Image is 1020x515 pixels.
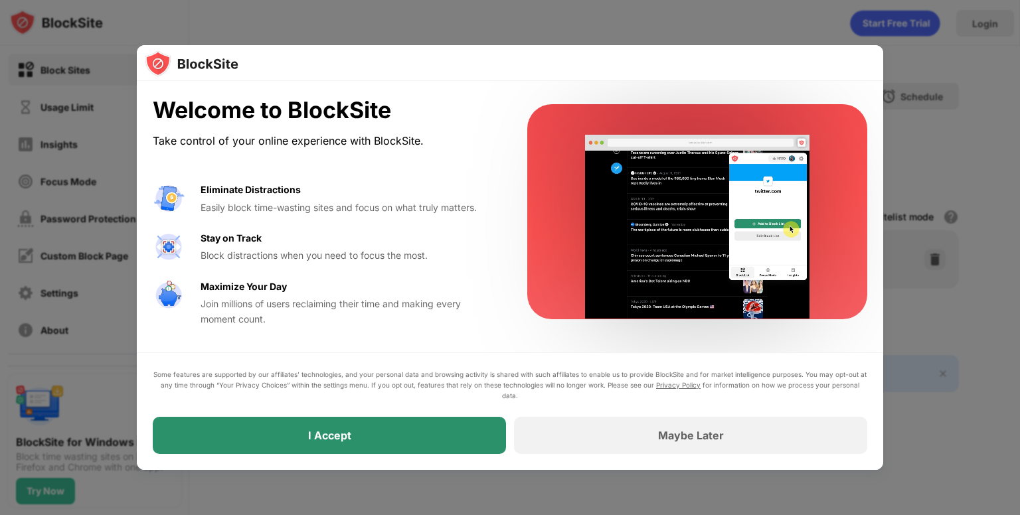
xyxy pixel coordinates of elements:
[153,231,185,263] img: value-focus.svg
[153,131,495,151] div: Take control of your online experience with BlockSite.
[658,429,724,442] div: Maybe Later
[145,50,238,77] img: logo-blocksite.svg
[201,200,495,215] div: Easily block time-wasting sites and focus on what truly matters.
[153,279,185,311] img: value-safe-time.svg
[153,97,495,124] div: Welcome to BlockSite
[308,429,351,442] div: I Accept
[656,381,701,389] a: Privacy Policy
[153,183,185,214] img: value-avoid-distractions.svg
[201,297,495,327] div: Join millions of users reclaiming their time and making every moment count.
[153,369,867,401] div: Some features are supported by our affiliates’ technologies, and your personal data and browsing ...
[201,279,287,294] div: Maximize Your Day
[201,231,262,246] div: Stay on Track
[201,183,301,197] div: Eliminate Distractions
[201,248,495,263] div: Block distractions when you need to focus the most.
